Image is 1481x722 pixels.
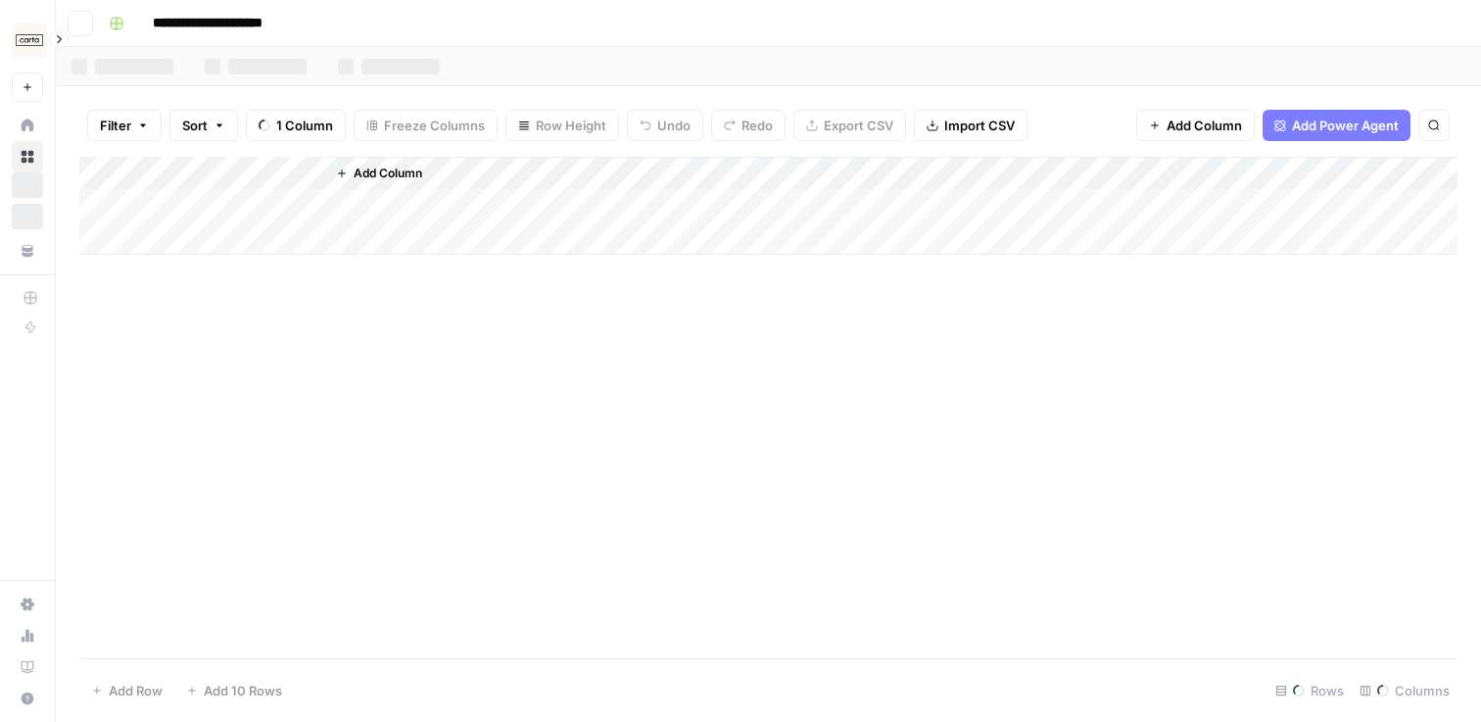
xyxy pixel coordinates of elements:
[12,235,43,266] a: Your Data
[1167,116,1242,135] span: Add Column
[182,116,208,135] span: Sort
[12,620,43,651] a: Usage
[354,165,422,182] span: Add Column
[12,141,43,172] a: Browse
[109,681,163,700] span: Add Row
[204,681,282,700] span: Add 10 Rows
[1136,110,1255,141] button: Add Column
[328,161,430,186] button: Add Column
[354,110,498,141] button: Freeze Columns
[12,110,43,141] a: Home
[246,110,346,141] button: 1 Column
[12,683,43,714] button: Help + Support
[1267,675,1352,706] div: Rows
[1292,116,1399,135] span: Add Power Agent
[914,110,1027,141] button: Import CSV
[12,589,43,620] a: Settings
[12,23,47,58] img: Carta Logo
[100,116,131,135] span: Filter
[536,116,606,135] span: Row Height
[824,116,893,135] span: Export CSV
[793,110,906,141] button: Export CSV
[944,116,1015,135] span: Import CSV
[79,675,174,706] button: Add Row
[12,651,43,683] a: Learning Hub
[741,116,773,135] span: Redo
[12,16,43,65] button: Workspace: Carta
[87,110,162,141] button: Filter
[384,116,485,135] span: Freeze Columns
[169,110,238,141] button: Sort
[627,110,703,141] button: Undo
[1352,675,1457,706] div: Columns
[1263,110,1410,141] button: Add Power Agent
[505,110,619,141] button: Row Height
[657,116,691,135] span: Undo
[174,675,294,706] button: Add 10 Rows
[711,110,786,141] button: Redo
[276,116,333,135] span: 1 Column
